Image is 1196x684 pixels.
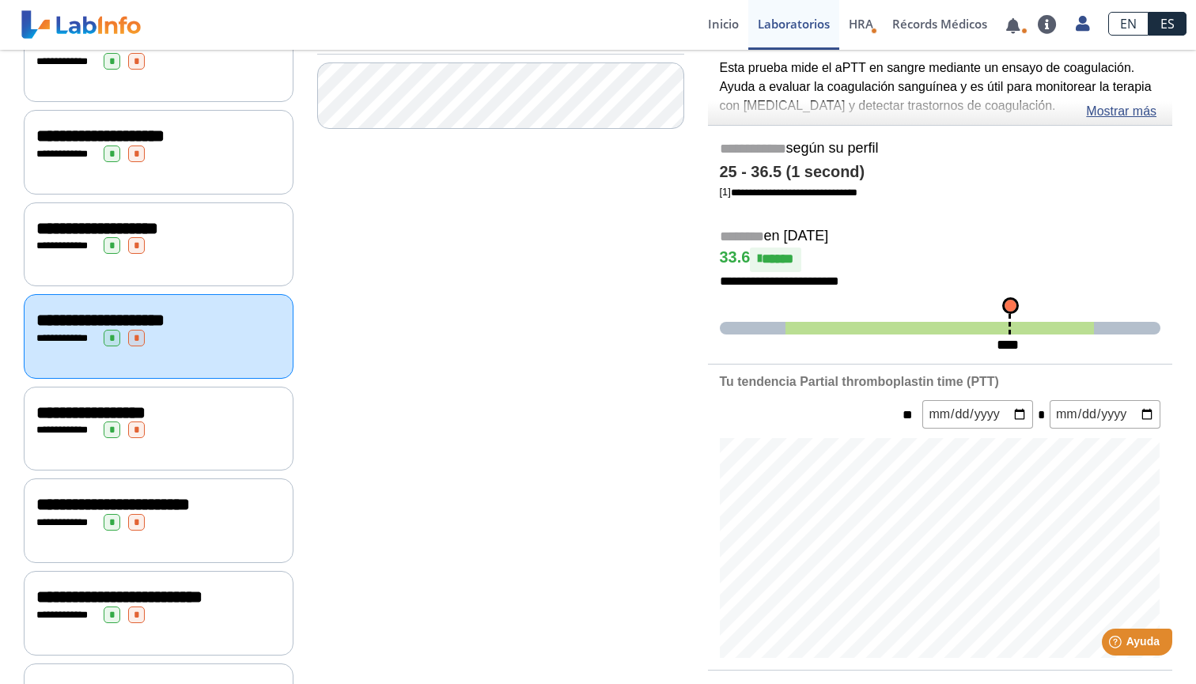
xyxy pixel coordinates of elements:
p: Esta prueba mide el aPTT en sangre mediante un ensayo de coagulación. Ayuda a evaluar la coagulac... [720,59,1161,115]
span: HRA [849,16,873,32]
a: [1] [720,186,857,198]
h4: 33.6 [720,248,1161,271]
input: mm/dd/yyyy [922,400,1033,428]
h4: 25 - 36.5 (1 second) [720,163,1161,182]
h5: en [DATE] [720,228,1161,246]
iframe: Help widget launcher [1055,622,1179,667]
a: ES [1149,12,1187,36]
input: mm/dd/yyyy [1050,400,1160,428]
h5: según su perfil [720,140,1161,158]
a: EN [1108,12,1149,36]
a: Mostrar más [1086,102,1156,121]
b: Tu tendencia Partial thromboplastin time (PTT) [720,375,999,388]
